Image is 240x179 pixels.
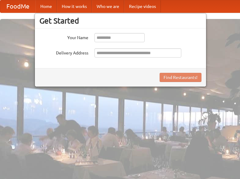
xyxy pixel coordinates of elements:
[39,16,201,25] h3: Get Started
[39,48,88,56] label: Delivery Address
[57,0,92,13] a: How it works
[92,0,124,13] a: Who we are
[160,73,201,82] button: Find Restaurants!
[39,33,88,41] label: Your Name
[0,0,35,13] a: FoodMe
[35,0,57,13] a: Home
[124,0,161,13] a: Recipe videos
